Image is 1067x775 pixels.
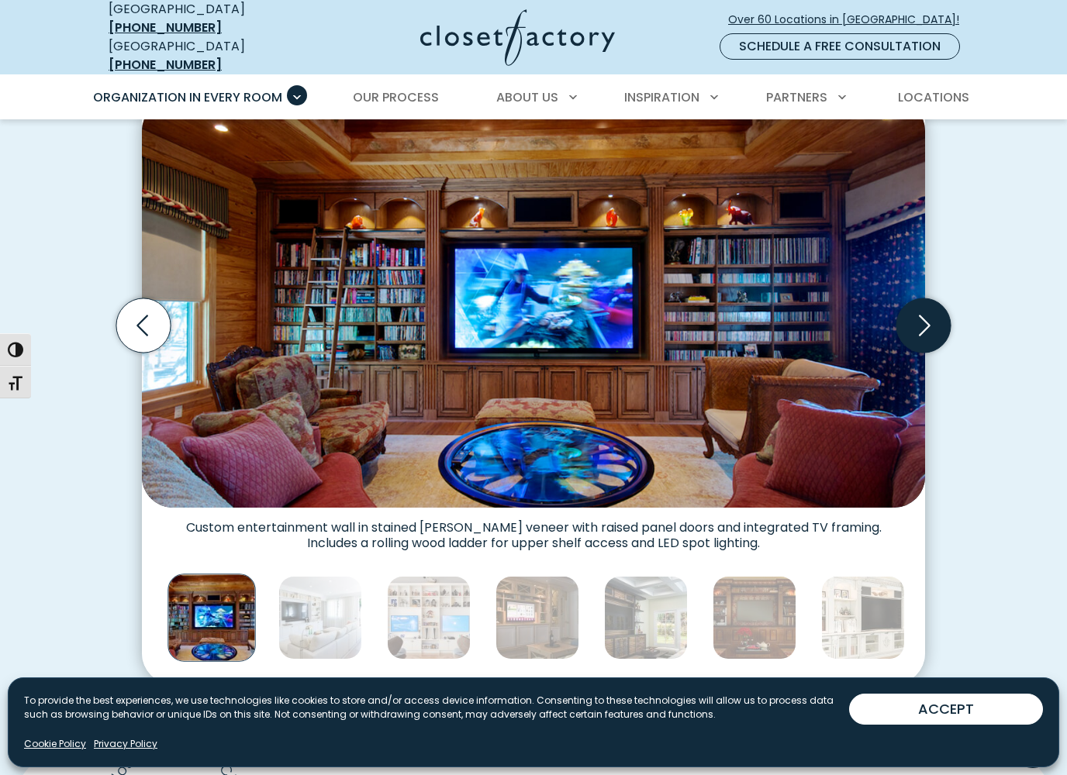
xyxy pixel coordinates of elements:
[727,6,972,33] a: Over 60 Locations in [GEOGRAPHIC_DATA]!
[720,33,960,60] a: Schedule a Free Consultation
[496,576,579,660] img: Entertainment center featuring integrated TV nook, display shelving with overhead lighting, and l...
[624,88,699,106] span: Inspiration
[849,694,1043,725] button: ACCEPT
[142,100,925,508] img: Custom entertainment and media center with book shelves for movies and LED lighting
[728,12,972,28] span: Over 60 Locations in [GEOGRAPHIC_DATA]!
[109,37,299,74] div: [GEOGRAPHIC_DATA]
[93,88,282,106] span: Organization in Every Room
[109,56,222,74] a: [PHONE_NUMBER]
[496,88,558,106] span: About Us
[167,574,255,662] img: Custom entertainment and media center with book shelves for movies and LED lighting
[353,88,439,106] span: Our Process
[24,737,86,751] a: Cookie Policy
[94,737,157,751] a: Privacy Policy
[110,292,177,359] button: Previous slide
[420,9,615,66] img: Closet Factory Logo
[142,508,925,551] figcaption: Custom entertainment wall in stained [PERSON_NAME] veneer with raised panel doors and integrated ...
[898,88,969,106] span: Locations
[109,19,222,36] a: [PHONE_NUMBER]
[713,576,796,660] img: Classic cherrywood entertainment unit with detailed millwork, flanking bookshelves, crown molding...
[278,576,362,660] img: Living room with built in white shaker cabinets and book shelves
[387,576,471,660] img: Gaming media center with dual tv monitors and gaming console storage
[890,292,957,359] button: Next slide
[24,694,849,722] p: To provide the best experiences, we use technologies like cookies to store and/or access device i...
[821,576,905,660] img: Traditional white entertainment center with ornate crown molding, fluted pilasters, built-in shel...
[82,76,985,119] nav: Primary Menu
[604,576,688,660] img: Modern custom entertainment center with floating shelves, textured paneling, and a central TV dis...
[766,88,827,106] span: Partners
